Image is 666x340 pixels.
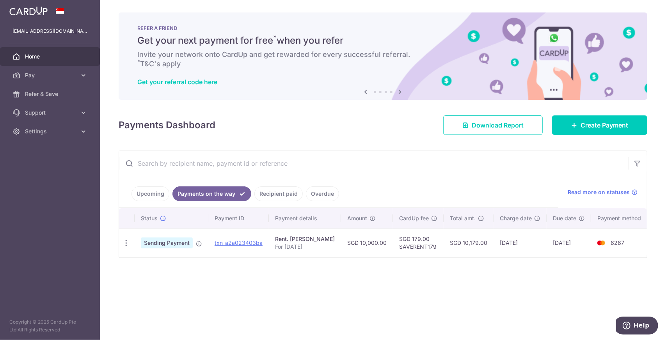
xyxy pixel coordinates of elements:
a: Payments on the way [172,186,251,201]
th: Payment method [591,208,650,228]
span: Download Report [472,120,524,130]
h5: Get your next payment for free when you refer [137,34,629,47]
a: Create Payment [552,115,647,135]
td: [DATE] [547,228,591,257]
span: Pay [25,71,76,79]
p: For [DATE] [275,243,335,251]
img: CardUp [9,6,48,16]
h6: Invite your network onto CardUp and get rewarded for every successful referral. T&C's apply [137,50,629,69]
span: Total amt. [450,214,476,222]
span: 6267 [611,239,624,246]
img: RAF banner [119,12,647,100]
td: SGD 10,179.00 [444,228,494,257]
th: Payment ID [208,208,269,228]
p: [EMAIL_ADDRESS][DOMAIN_NAME] [12,27,87,35]
span: Refer & Save [25,90,76,98]
input: Search by recipient name, payment id or reference [119,151,628,176]
span: Settings [25,127,76,135]
span: Due date [553,214,576,222]
a: txn_a2a023403ba [215,239,263,246]
a: Overdue [306,186,339,201]
a: Download Report [443,115,543,135]
a: Read more on statuses [568,188,638,196]
h4: Payments Dashboard [119,118,215,132]
span: Support [25,109,76,117]
img: Bank Card [593,238,609,248]
span: Sending Payment [141,237,193,248]
td: SGD 179.00 SAVERENT179 [393,228,444,257]
span: Create Payment [581,120,628,130]
span: Status [141,214,158,222]
a: Upcoming [131,186,169,201]
span: Amount [347,214,367,222]
td: SGD 10,000.00 [341,228,393,257]
span: Read more on statuses [568,188,630,196]
td: [DATE] [494,228,547,257]
a: Get your referral code here [137,78,217,86]
p: REFER A FRIEND [137,25,629,31]
span: Home [25,53,76,60]
div: Rent. [PERSON_NAME] [275,235,335,243]
span: CardUp fee [399,214,429,222]
iframe: Opens a widget where you can find more information [616,317,658,336]
span: Charge date [500,214,532,222]
a: Recipient paid [254,186,303,201]
th: Payment details [269,208,341,228]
